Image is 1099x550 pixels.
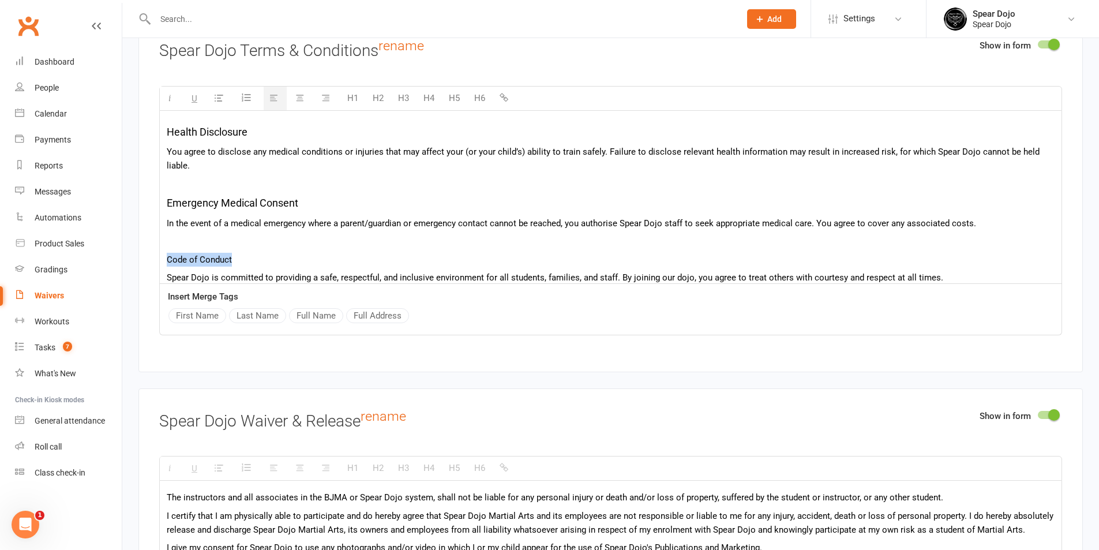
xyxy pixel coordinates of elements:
[367,87,389,110] button: H2
[35,57,74,66] div: Dashboard
[15,434,122,460] a: Roll call
[159,39,1062,60] h3: Spear Dojo Terms & Conditions
[167,197,298,209] span: Emergency Medical Consent
[35,265,67,274] div: Gradings
[167,511,1053,535] span: I certify that I am physically able to participate and do hereby agree that Spear Dojo Martial Ar...
[15,309,122,335] a: Workouts
[443,87,466,110] button: H5
[160,87,183,110] button: Italic
[167,253,1055,267] p: Code of Conduct
[15,257,122,283] a: Gradings
[290,87,313,110] button: Center
[747,9,796,29] button: Add
[168,290,238,304] label: Insert Merge Tags
[235,87,261,109] button: Ordered List
[944,8,967,31] img: thumb_image1623745760.png
[35,135,71,144] div: Payments
[346,308,409,323] button: Full Address
[35,442,62,451] div: Roll call
[167,126,247,138] span: Health Disclosure
[468,87,491,110] button: H6
[14,12,43,40] a: Clubworx
[15,283,122,309] a: Waivers
[15,127,122,153] a: Payments
[35,317,69,326] div: Workouts
[15,361,122,387] a: What's New
[973,9,1015,19] div: Spear Dojo
[35,511,44,520] span: 1
[167,145,1055,173] p: You agree to disclose any medical conditions or injuries that may affect your (or your child’s) a...
[35,161,63,170] div: Reports
[167,491,1055,504] p: The instructors and all associates in the BJMA or Spear Dojo system, shall not be liable for any ...
[159,409,1062,431] h3: Spear Dojo Waiver & Release
[15,75,122,101] a: People
[980,409,1031,423] label: Show in form
[167,216,1055,230] p: In the event of a medical emergency where a parent/guardian or emergency contact cannot be reache...
[15,231,122,257] a: Product Sales
[15,460,122,486] a: Class kiosk mode
[15,205,122,231] a: Automations
[973,19,1015,29] div: Spear Dojo
[15,101,122,127] a: Calendar
[361,408,406,424] a: rename
[35,369,76,378] div: What's New
[15,335,122,361] a: Tasks 7
[35,109,67,118] div: Calendar
[12,511,39,538] iframe: Intercom live chat
[35,416,105,425] div: General attendance
[980,39,1031,53] label: Show in form
[342,87,364,110] button: H1
[209,87,232,110] button: Unordered List
[378,38,424,54] a: rename
[264,87,287,110] button: Align text left
[316,87,339,110] button: Align text right
[15,153,122,179] a: Reports
[15,179,122,205] a: Messages
[229,308,286,323] button: Last Name
[15,49,122,75] a: Dashboard
[167,271,1055,285] p: Spear Dojo is committed to providing a safe, respectful, and inclusive environment for all studen...
[418,87,440,110] button: H4
[152,11,732,27] input: Search...
[35,83,59,92] div: People
[392,87,415,110] button: H3
[35,239,84,248] div: Product Sales
[35,468,85,477] div: Class check-in
[767,14,782,24] span: Add
[35,343,55,352] div: Tasks
[843,6,875,32] span: Settings
[15,408,122,434] a: General attendance kiosk mode
[63,342,72,351] span: 7
[168,308,226,323] button: First Name
[35,291,64,300] div: Waivers
[289,308,343,323] button: Full Name
[494,87,517,110] button: Insert link
[186,87,206,110] button: Underline
[35,187,71,196] div: Messages
[35,213,81,222] div: Automations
